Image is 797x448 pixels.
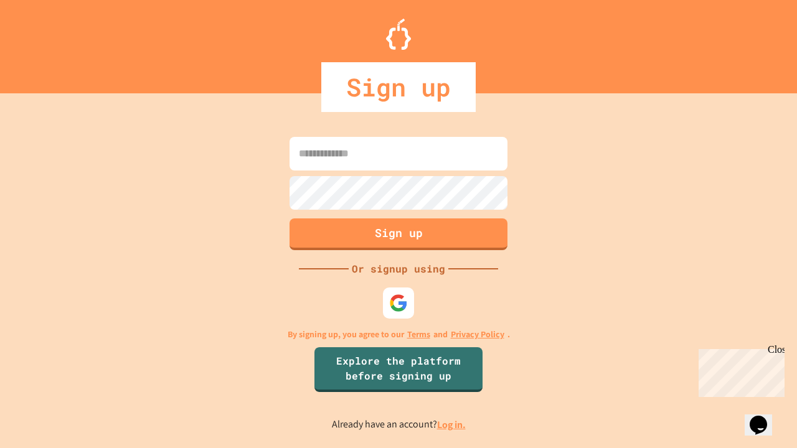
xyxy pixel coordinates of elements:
[451,328,504,341] a: Privacy Policy
[349,261,448,276] div: Or signup using
[290,218,507,250] button: Sign up
[5,5,86,79] div: Chat with us now!Close
[745,398,785,436] iframe: chat widget
[407,328,430,341] a: Terms
[694,344,785,397] iframe: chat widget
[288,328,510,341] p: By signing up, you agree to our and .
[332,417,466,432] p: Already have an account?
[314,347,483,392] a: Explore the platform before signing up
[389,294,408,312] img: google-icon.svg
[386,19,411,50] img: Logo.svg
[321,62,476,112] div: Sign up
[437,418,466,431] a: Log in.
